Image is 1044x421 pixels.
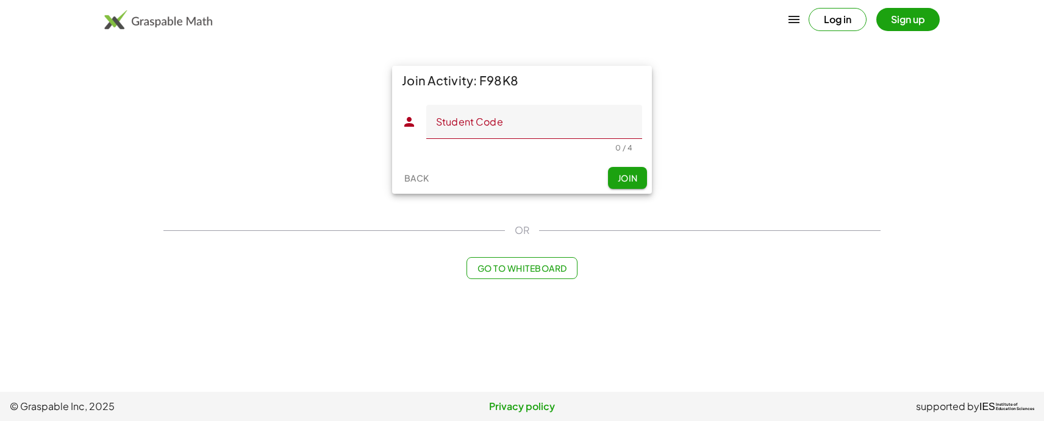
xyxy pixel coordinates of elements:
[809,8,867,31] button: Log in
[392,66,652,95] div: Join Activity: F98K8
[397,167,436,189] button: Back
[477,263,567,274] span: Go to Whiteboard
[515,223,529,238] span: OR
[979,399,1034,414] a: IESInstitute ofEducation Sciences
[608,167,647,189] button: Join
[467,257,577,279] button: Go to Whiteboard
[876,8,940,31] button: Sign up
[404,172,429,183] span: Back
[10,399,351,414] span: © Graspable Inc, 2025
[615,143,632,152] div: 0 / 4
[916,399,979,414] span: supported by
[617,172,637,183] span: Join
[351,399,693,414] a: Privacy policy
[996,403,1034,411] span: Institute of Education Sciences
[979,401,995,412] span: IES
